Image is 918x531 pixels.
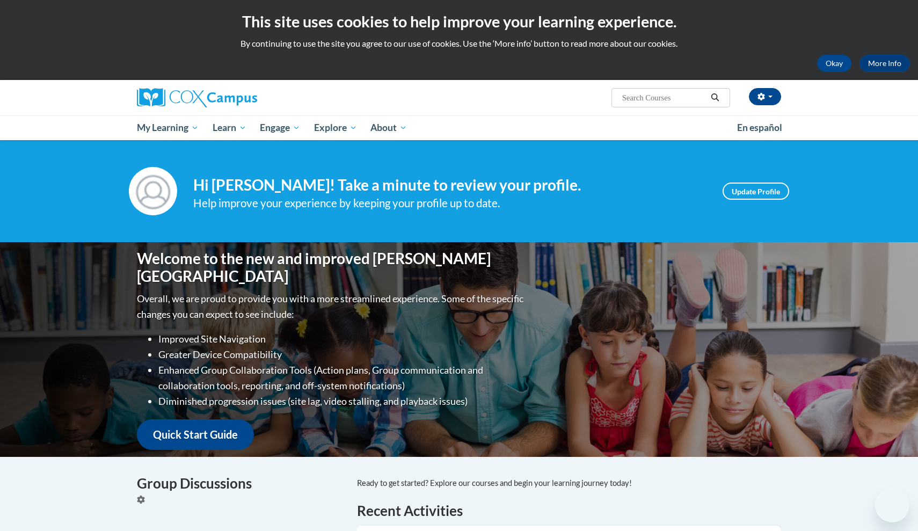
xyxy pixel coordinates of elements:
[193,194,706,212] div: Help improve your experience by keeping your profile up to date.
[158,394,526,409] li: Diminished progression issues (site lag, video stalling, and playback issues)
[707,91,723,104] button: Search
[137,250,526,286] h1: Welcome to the new and improved [PERSON_NAME][GEOGRAPHIC_DATA]
[193,176,706,194] h4: Hi [PERSON_NAME]! Take a minute to review your profile.
[8,38,910,49] p: By continuing to use the site you agree to our use of cookies. Use the ‘More info’ button to read...
[137,88,341,107] a: Cox Campus
[137,88,257,107] img: Cox Campus
[260,121,300,134] span: Engage
[137,419,254,450] a: Quick Start Guide
[737,122,782,133] span: En español
[357,501,781,520] h1: Recent Activities
[364,115,414,140] a: About
[158,347,526,362] li: Greater Device Compatibility
[8,11,910,32] h2: This site uses cookies to help improve your learning experience.
[130,115,206,140] a: My Learning
[158,362,526,394] li: Enhanced Group Collaboration Tools (Action plans, Group communication and collaboration tools, re...
[749,88,781,105] button: Account Settings
[370,121,407,134] span: About
[621,91,707,104] input: Search Courses
[137,473,341,494] h4: Group Discussions
[137,121,199,134] span: My Learning
[213,121,246,134] span: Learn
[723,183,789,200] a: Update Profile
[730,117,789,139] a: En español
[129,167,177,215] img: Profile Image
[875,488,909,522] iframe: Button to launch messaging window
[253,115,307,140] a: Engage
[158,331,526,347] li: Improved Site Navigation
[206,115,253,140] a: Learn
[817,55,851,72] button: Okay
[859,55,910,72] a: More Info
[121,115,797,140] div: Main menu
[137,291,526,322] p: Overall, we are proud to provide you with a more streamlined experience. Some of the specific cha...
[307,115,364,140] a: Explore
[314,121,357,134] span: Explore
